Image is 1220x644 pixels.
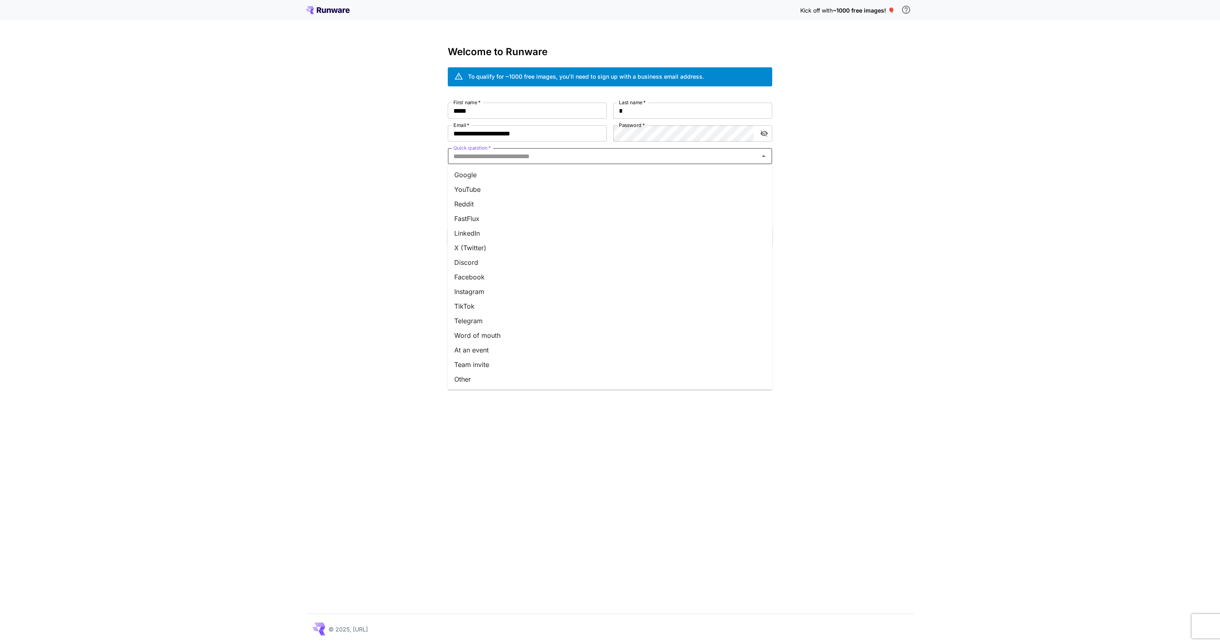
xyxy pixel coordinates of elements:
li: Team invite [448,357,772,372]
li: LinkedIn [448,226,772,240]
li: Instagram [448,284,772,299]
label: Password [619,122,645,129]
span: Kick off with [800,7,833,14]
li: FastFlux [448,211,772,226]
h3: Welcome to Runware [448,46,772,58]
p: © 2025, [URL] [329,625,368,633]
button: Close [758,150,769,162]
li: TikTok [448,299,772,313]
li: Other [448,372,772,386]
li: Facebook [448,270,772,284]
button: In order to qualify for free credit, you need to sign up with a business email address and click ... [898,2,914,18]
label: Quick question [453,144,491,151]
li: Word of mouth [448,328,772,343]
span: ~1000 free images! 🎈 [833,7,895,14]
li: Telegram [448,313,772,328]
li: Discord [448,255,772,270]
label: Email [453,122,469,129]
li: YouTube [448,182,772,197]
label: Last name [619,99,646,106]
div: To qualify for ~1000 free images, you’ll need to sign up with a business email address. [468,72,704,81]
label: First name [453,99,481,106]
li: Reddit [448,197,772,211]
li: At an event [448,343,772,357]
li: X (Twitter) [448,240,772,255]
li: Google [448,167,772,182]
button: toggle password visibility [757,126,771,141]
